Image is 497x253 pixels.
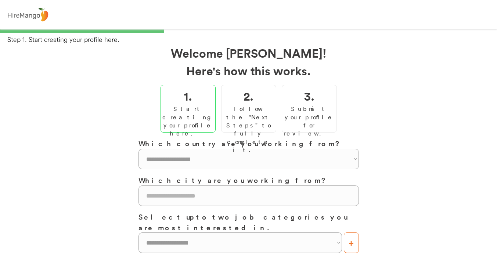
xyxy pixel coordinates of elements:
h2: 3. [304,87,314,105]
h3: Which country are you working from? [138,138,359,149]
div: Step 1. Start creating your profile here. [7,35,497,44]
div: Follow the "Next Steps" to fully complete it. [223,105,274,154]
div: 33% [1,29,496,33]
div: Submit your profile for review. [284,105,335,138]
button: + [344,232,359,253]
h3: Which city are you working from? [138,175,359,185]
img: logo%20-%20hiremango%20gray.png [6,6,50,24]
h2: 1. [184,87,192,105]
h3: Select up to two job categories you are most interested in. [138,212,359,232]
h2: Welcome [PERSON_NAME]! Here's how this works. [138,44,359,79]
h2: 2. [244,87,253,105]
div: Start creating your profile here. [162,105,214,138]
